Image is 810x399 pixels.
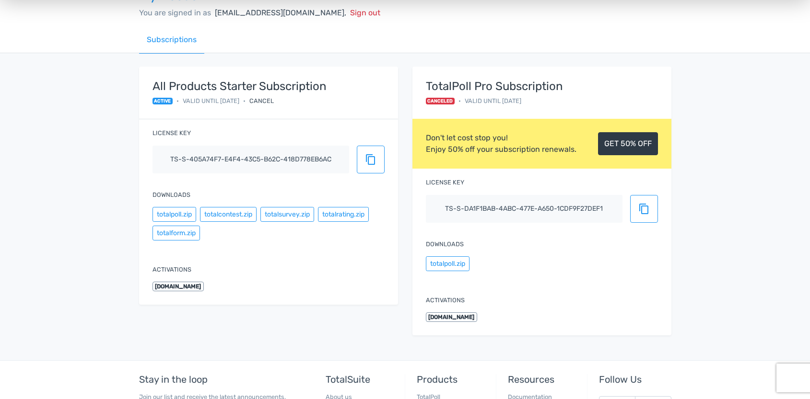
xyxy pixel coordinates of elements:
[153,207,196,222] button: totalpoll.zip
[249,96,274,105] div: Cancel
[599,374,671,385] h5: Follow Us
[153,128,191,137] label: License key
[153,265,191,274] label: Activations
[426,296,465,305] label: Activations
[465,96,521,105] span: Valid until [DATE]
[426,80,563,92] strong: TotalPoll Pro Subscription
[426,312,478,322] span: [DOMAIN_NAME]
[426,256,470,271] button: totalpoll.zip
[153,190,190,199] label: Downloads
[260,207,314,222] button: totalsurvey.zip
[243,96,246,105] span: •
[153,98,173,104] span: active
[598,132,658,155] a: GET 50% OFF
[176,96,179,105] span: •
[153,282,204,291] span: [DOMAIN_NAME]
[200,207,257,222] button: totalcontest.zip
[139,8,211,17] span: You are signed in as
[630,195,658,223] button: content_copy
[183,96,239,105] span: Valid until [DATE]
[458,96,461,105] span: •
[139,26,204,54] a: Subscriptions
[153,226,200,240] button: totalform.zip
[638,203,650,215] span: content_copy
[153,80,327,92] strong: All Products Starter Subscription
[318,207,369,222] button: totalrating.zip
[350,8,380,17] span: Sign out
[357,146,385,173] button: content_copy
[417,374,489,385] h5: Products
[365,154,376,165] span: content_copy
[326,374,398,385] h5: TotalSuite
[426,239,464,249] label: Downloads
[426,98,455,104] span: Canceled
[426,132,576,155] div: Don't let cost stop you! Enjoy 50% off your subscription renewals.
[508,374,580,385] h5: Resources
[426,178,464,187] label: License key
[215,8,346,17] span: [EMAIL_ADDRESS][DOMAIN_NAME],
[139,374,303,385] h5: Stay in the loop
